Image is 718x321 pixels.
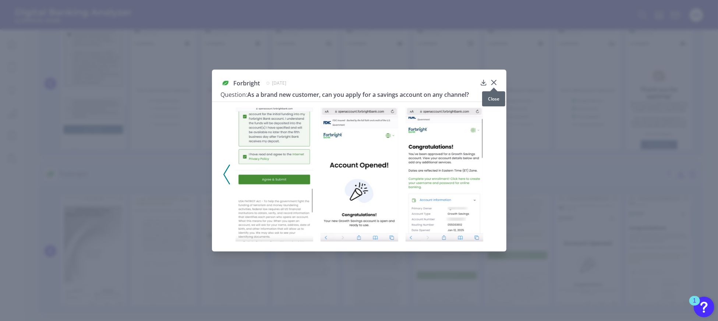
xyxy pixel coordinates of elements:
[272,80,287,86] span: [DATE]
[234,79,260,87] span: Forbright
[221,91,248,99] span: Question:
[693,301,696,310] div: 1
[694,297,714,317] button: Open Resource Center, 1 new notification
[221,91,477,99] h3: As a brand new customer, can you apply for a savings account on any channel?
[482,91,505,106] div: Close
